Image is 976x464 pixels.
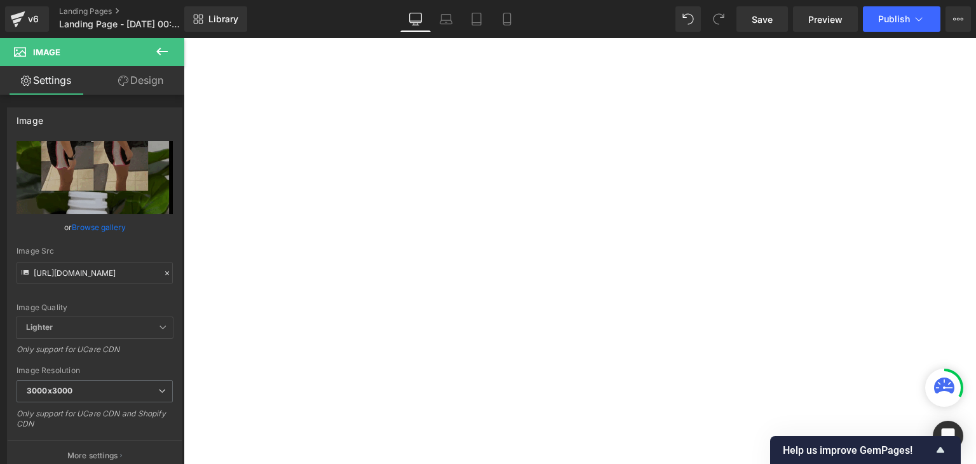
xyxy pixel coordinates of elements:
a: New Library [184,6,247,32]
p: More settings [67,450,118,461]
button: Redo [706,6,731,32]
div: Image [17,108,43,126]
button: Undo [675,6,701,32]
button: Show survey - Help us improve GemPages! [783,442,948,458]
a: Tablet [461,6,492,32]
div: Only support for UCare CDN [17,345,173,363]
a: Mobile [492,6,522,32]
div: or [17,221,173,234]
div: Only support for UCare CDN and Shopify CDN [17,409,173,437]
a: Laptop [431,6,461,32]
b: Lighter [26,322,53,332]
span: Preview [808,13,843,26]
div: Image Resolution [17,366,173,375]
span: Image [33,47,60,57]
div: Image Quality [17,303,173,312]
span: Landing Page - [DATE] 00:32:21 [59,19,181,29]
span: Help us improve GemPages! [783,444,933,456]
span: Save [752,13,773,26]
div: Open Intercom Messenger [933,421,963,451]
input: Link [17,262,173,284]
div: Image Src [17,247,173,256]
a: Desktop [400,6,431,32]
a: Browse gallery [72,216,126,238]
a: Preview [793,6,858,32]
b: 3000x3000 [27,386,72,395]
span: Library [208,13,238,25]
a: Landing Pages [59,6,205,17]
button: Publish [863,6,940,32]
a: v6 [5,6,49,32]
div: v6 [25,11,41,27]
a: Design [95,66,187,95]
span: Publish [878,14,910,24]
button: More [945,6,971,32]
